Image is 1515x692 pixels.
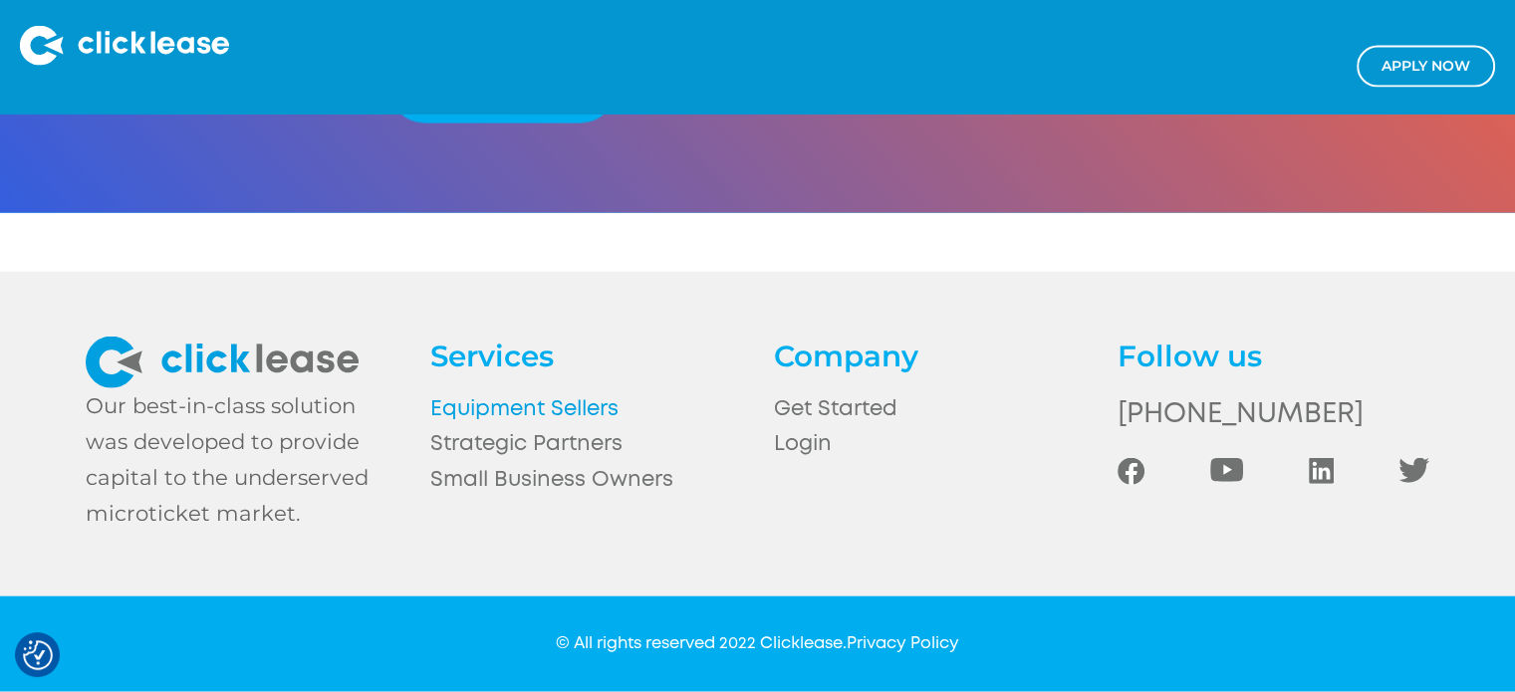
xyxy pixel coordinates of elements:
a: Equipment Sellers [429,392,741,428]
img: Twitter Social Icon [1398,458,1428,482]
img: Facebook Social icon [1118,458,1144,485]
div: © All rights reserved 2022 Clicklease. [556,632,959,656]
img: Clicklease logo [20,26,229,66]
a: [PHONE_NUMBER] [1118,392,1429,439]
h4: Company [774,337,1086,375]
h4: Follow us [1118,337,1429,375]
a: Login [774,427,1086,463]
a: Get Started [774,392,1086,428]
button: Consent Preferences [23,640,53,670]
img: clickease logo [86,337,359,388]
a: Privacy Policy [847,636,959,651]
img: Revisit consent button [23,640,53,670]
img: LinkedIn Social Icon [1309,458,1335,483]
h4: Services [429,337,741,375]
div: Our best-in-class solution was developed to provide capital to the underserved microticket market. [86,388,397,531]
a: Small Business Owners [429,463,741,499]
a: Apply NOw [1357,46,1495,87]
img: Youtube Social Icon [1210,458,1243,481]
a: Strategic Partners [429,427,741,463]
